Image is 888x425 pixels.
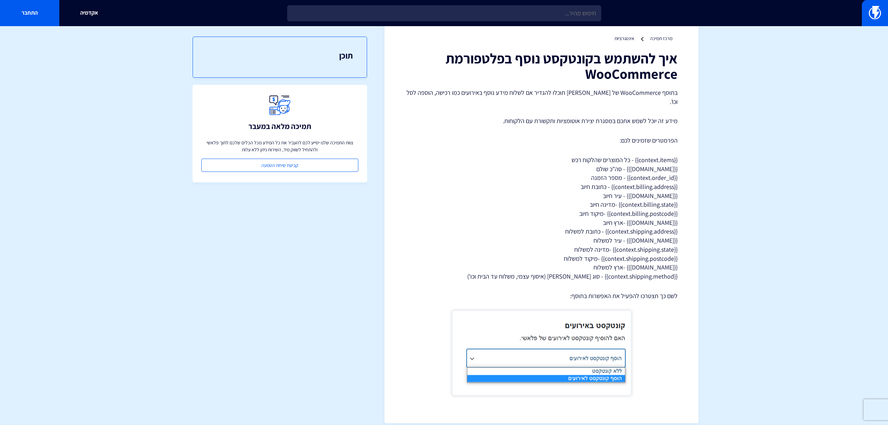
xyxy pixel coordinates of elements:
[405,88,678,106] p: בתוסף WooCommerce של [PERSON_NAME] תוכלו להגדיר אם לשלוח מידע נוסף באירועים כמו רכישה, הוספה לסל ...
[405,136,678,145] p: הפרמטרים שזמינים לכם:
[614,35,634,41] a: אינטגרציות
[287,5,601,21] input: חיפוש מהיר...
[207,51,353,60] h3: תוכן
[650,35,672,41] a: מרכז תמיכה
[405,116,678,126] p: מידע זה יוכל לשמש אתכם במסגרת יצירת אוטומציות ותקשורת עם הלקוחות.
[405,155,678,281] p: {{context.items}} - כל המוצרים שהלקוח רכש {{[DOMAIN_NAME]}} - סה"כ שולם {{context.order_id}} - מס...
[405,291,678,301] p: לשם כך תצטרכו להפעיל את האפשרות בתוסף:
[248,122,311,130] h3: תמיכה מלאה במעבר
[201,139,358,153] p: צוות התמיכה שלנו יסייע לכם להעביר את כל המידע מכל הכלים שלכם לתוך פלאשי ולהתחיל לשווק מיד, השירות...
[201,159,358,172] a: קביעת שיחת הטמעה
[405,51,678,81] h1: איך להשתמש בקונטקסט נוסף בפלטפורמת WooCommerce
